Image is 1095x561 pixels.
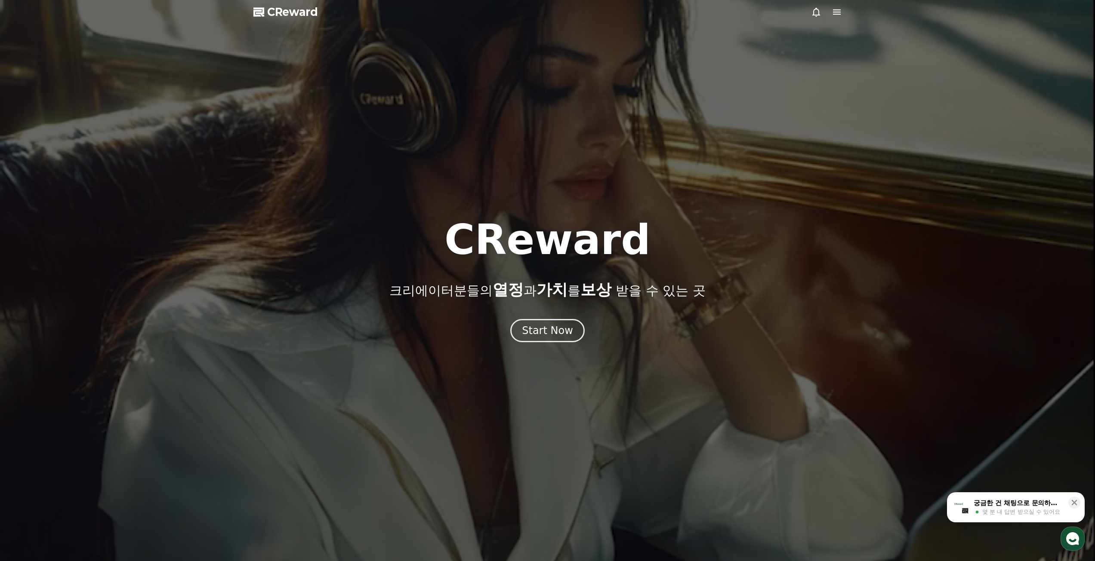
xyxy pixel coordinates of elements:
[537,281,568,298] span: 가치
[267,5,318,19] span: CReward
[253,5,318,19] a: CReward
[510,319,585,342] button: Start Now
[444,219,651,261] h1: CReward
[389,281,705,298] p: 크리에이터분들의 과 를 받을 수 있는 곳
[580,281,611,298] span: 보상
[510,328,585,336] a: Start Now
[522,324,573,337] div: Start Now
[493,281,524,298] span: 열정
